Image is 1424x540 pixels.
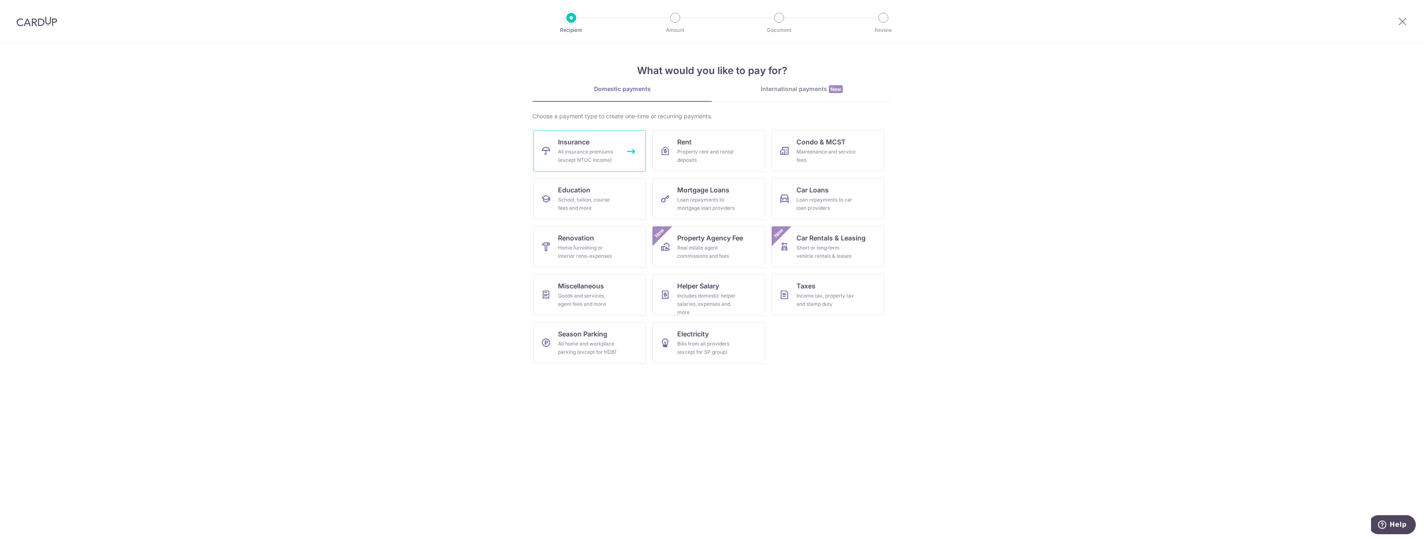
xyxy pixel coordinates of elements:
[533,274,646,316] a: MiscellaneousGoods and services, agent fees and more
[652,178,765,220] a: Mortgage LoansLoan repayments to mortgage loan providers
[796,148,856,164] div: Maintenance and service fees
[558,292,618,308] div: Goods and services, agent fees and more
[533,226,646,268] a: RenovationHome furnishing or interior reno-expenses
[532,112,892,120] div: Choose a payment type to create one-time or recurring payments.
[19,6,36,13] span: Help
[796,233,866,243] span: Car Rentals & Leasing
[796,244,856,260] div: Short or long‑term vehicle rentals & leases
[558,340,618,356] div: All home and workplace parking (except for HDB)
[796,196,856,212] div: Loan repayments to car loan providers
[677,148,737,164] div: Property rent and rental deposits
[677,185,729,195] span: Mortgage Loans
[533,322,646,364] a: Season ParkingAll home and workplace parking (except for HDB)
[772,178,884,220] a: Car LoansLoan repayments to car loan providers
[558,137,589,147] span: Insurance
[533,130,646,172] a: InsuranceAll insurance premiums (except NTUC Income)
[558,244,618,260] div: Home furnishing or interior reno-expenses
[558,148,618,164] div: All insurance premiums (except NTUC Income)
[652,274,765,316] a: Helper SalaryIncludes domestic helper salaries, expenses and more
[772,226,884,268] a: Car Rentals & LeasingShort or long‑term vehicle rentals & leasesNew
[772,130,884,172] a: Condo & MCSTMaintenance and service fees
[677,137,692,147] span: Rent
[829,85,843,93] span: New
[677,244,737,260] div: Real estate agent commissions and fees
[541,26,602,34] p: Recipient
[652,322,765,364] a: ElectricityBills from all providers (except for SP group)
[796,292,856,308] div: Income tax, property tax and stamp duty
[796,281,815,291] span: Taxes
[677,233,743,243] span: Property Agency Fee
[558,329,607,339] span: Season Parking
[645,26,706,34] p: Amount
[558,281,604,291] span: Miscellaneous
[796,137,846,147] span: Condo & MCST
[652,226,765,268] a: Property Agency FeeReal estate agent commissions and feesNew
[677,292,737,317] div: Includes domestic helper salaries, expenses and more
[712,85,892,94] div: International payments
[677,340,737,356] div: Bills from all providers (except for SP group)
[796,185,829,195] span: Car Loans
[652,130,765,172] a: RentProperty rent and rental deposits
[677,281,719,291] span: Helper Salary
[772,274,884,316] a: TaxesIncome tax, property tax and stamp duty
[853,26,914,34] p: Review
[653,226,666,240] span: New
[772,226,786,240] span: New
[558,196,618,212] div: School, tuition, course fees and more
[533,178,646,220] a: EducationSchool, tuition, course fees and more
[17,17,57,26] img: CardUp
[677,196,737,212] div: Loan repayments to mortgage loan providers
[748,26,810,34] p: Document
[532,63,892,78] h4: What would you like to pay for?
[558,233,594,243] span: Renovation
[677,329,709,339] span: Electricity
[1371,515,1416,536] iframe: Opens a widget where you can find more information
[558,185,590,195] span: Education
[532,85,712,93] div: Domestic payments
